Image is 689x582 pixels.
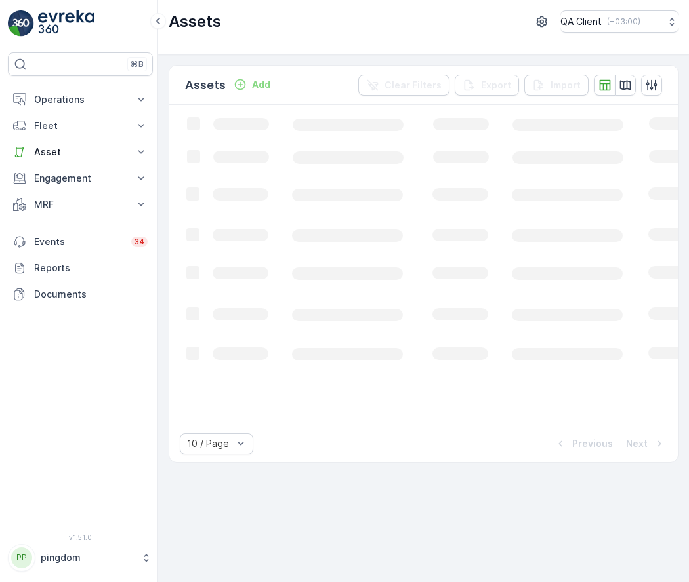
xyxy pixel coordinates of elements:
[626,437,648,450] p: Next
[11,547,32,568] div: PP
[358,75,449,96] button: Clear Filters
[169,11,221,32] p: Assets
[607,16,640,27] p: ( +03:00 )
[553,436,614,452] button: Previous
[8,191,153,218] button: MRF
[481,79,511,92] p: Export
[8,139,153,165] button: Asset
[34,235,123,248] p: Events
[185,76,226,94] p: Assets
[560,15,602,28] p: QA Client
[34,93,127,106] p: Operations
[8,165,153,191] button: Engagement
[34,145,127,159] p: Asset
[38,10,94,37] img: logo_light-DOdMpM7g.png
[34,288,148,301] p: Documents
[572,437,613,450] p: Previous
[8,533,153,541] span: v 1.51.0
[34,198,127,211] p: MRF
[228,77,276,92] button: Add
[252,78,270,91] p: Add
[560,10,679,33] button: QA Client(+03:00)
[8,10,34,37] img: logo
[134,237,145,247] p: 34
[131,59,144,69] p: ⌘B
[8,113,153,139] button: Fleet
[8,281,153,307] a: Documents
[385,79,442,92] p: Clear Filters
[625,436,667,452] button: Next
[34,172,127,185] p: Engagement
[8,87,153,113] button: Operations
[8,544,153,572] button: PPpingdom
[34,262,148,275] p: Reports
[41,551,135,564] p: pingdom
[524,75,589,96] button: Import
[8,255,153,281] a: Reports
[455,75,519,96] button: Export
[8,229,153,255] a: Events34
[34,119,127,132] p: Fleet
[551,79,581,92] p: Import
